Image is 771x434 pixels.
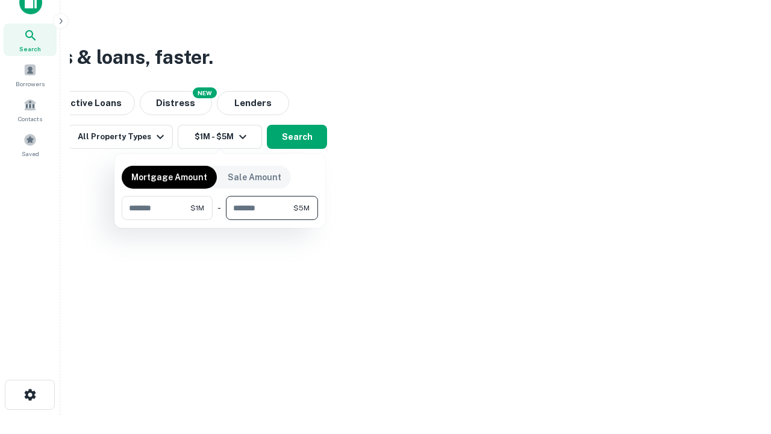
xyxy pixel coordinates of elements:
[228,171,281,184] p: Sale Amount
[190,203,204,213] span: $1M
[131,171,207,184] p: Mortgage Amount
[217,196,221,220] div: -
[293,203,310,213] span: $5M
[711,338,771,395] iframe: Chat Widget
